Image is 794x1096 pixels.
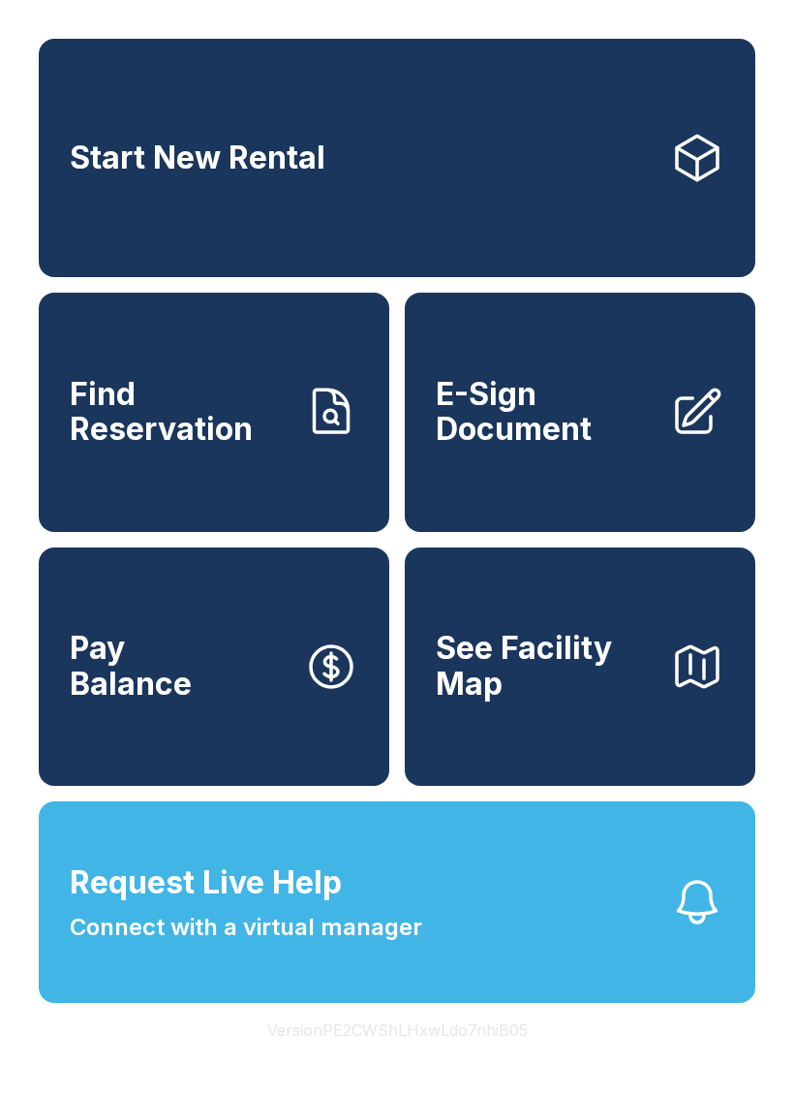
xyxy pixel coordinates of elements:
a: PayBalance [39,548,389,786]
span: Connect with a virtual manager [70,910,422,945]
span: See Facility Map [436,631,655,702]
button: Request Live HelpConnect with a virtual manager [39,801,755,1003]
span: E-Sign Document [436,377,655,448]
span: Start New Rental [70,141,325,176]
button: VersionPE2CWShLHxwLdo7nhiB05 [252,1003,543,1057]
span: Pay Balance [70,631,192,702]
button: See Facility Map [405,548,755,786]
a: Find Reservation [39,293,389,531]
span: Request Live Help [70,860,342,906]
a: Start New Rental [39,39,755,277]
a: E-Sign Document [405,293,755,531]
span: Find Reservation [70,377,289,448]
